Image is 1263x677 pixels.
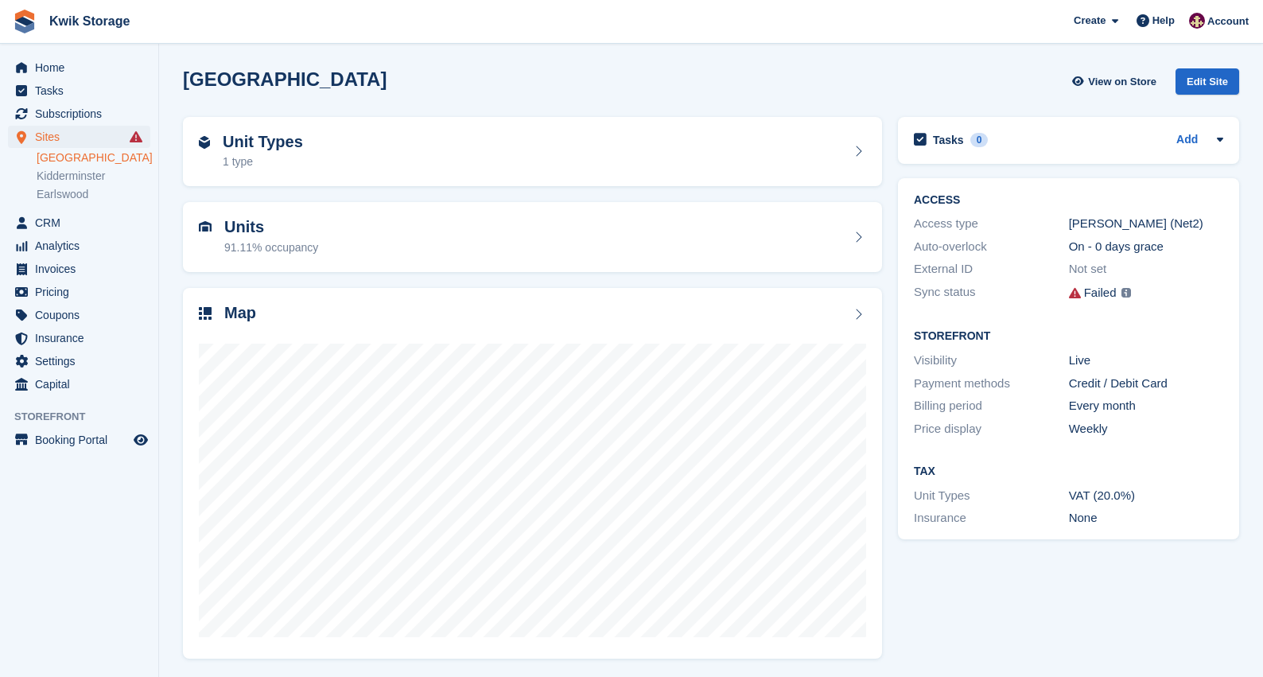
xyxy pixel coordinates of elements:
[199,307,212,320] img: map-icn-33ee37083ee616e46c38cad1a60f524a97daa1e2b2c8c0bc3eb3415660979fc1.svg
[914,487,1069,505] div: Unit Types
[914,509,1069,527] div: Insurance
[1070,68,1163,95] a: View on Store
[13,10,37,33] img: stora-icon-8386f47178a22dfd0bd8f6a31ec36ba5ce8667c1dd55bd0f319d3a0aa187defe.svg
[8,56,150,79] a: menu
[37,169,150,184] a: Kidderminster
[35,103,130,125] span: Subscriptions
[35,235,130,257] span: Analytics
[224,239,318,256] div: 91.11% occupancy
[35,258,130,280] span: Invoices
[914,465,1223,478] h2: Tax
[1176,68,1239,95] div: Edit Site
[914,420,1069,438] div: Price display
[1176,131,1198,150] a: Add
[14,409,158,425] span: Storefront
[1088,74,1156,90] span: View on Store
[970,133,989,147] div: 0
[914,215,1069,233] div: Access type
[1121,288,1131,298] img: icon-info-grey-7440780725fd019a000dd9b08b2336e03edf1995a4989e88bcd33f0948082b44.svg
[8,212,150,234] a: menu
[35,212,130,234] span: CRM
[8,373,150,395] a: menu
[223,154,303,170] div: 1 type
[183,202,882,272] a: Units 91.11% occupancy
[914,352,1069,370] div: Visibility
[1176,68,1239,101] a: Edit Site
[914,283,1069,303] div: Sync status
[914,194,1223,207] h2: ACCESS
[183,68,387,90] h2: [GEOGRAPHIC_DATA]
[37,187,150,202] a: Earlswood
[8,429,150,451] a: menu
[35,327,130,349] span: Insurance
[199,221,212,232] img: unit-icn-7be61d7bf1b0ce9d3e12c5938cc71ed9869f7b940bace4675aadf7bd6d80202e.svg
[37,150,150,165] a: [GEOGRAPHIC_DATA]
[1189,13,1205,29] img: ellie tragonette
[8,304,150,326] a: menu
[43,8,136,34] a: Kwik Storage
[224,304,256,322] h2: Map
[1207,14,1249,29] span: Account
[35,373,130,395] span: Capital
[914,330,1223,343] h2: Storefront
[131,430,150,449] a: Preview store
[224,218,318,236] h2: Units
[8,103,150,125] a: menu
[914,375,1069,393] div: Payment methods
[223,133,303,151] h2: Unit Types
[1069,487,1224,505] div: VAT (20.0%)
[35,56,130,79] span: Home
[35,126,130,148] span: Sites
[1069,238,1224,256] div: On - 0 days grace
[8,327,150,349] a: menu
[914,397,1069,415] div: Billing period
[1084,284,1117,302] div: Failed
[199,136,210,149] img: unit-type-icn-2b2737a686de81e16bb02015468b77c625bbabd49415b5ef34ead5e3b44a266d.svg
[914,238,1069,256] div: Auto-overlock
[35,80,130,102] span: Tasks
[8,235,150,257] a: menu
[1069,397,1224,415] div: Every month
[1069,375,1224,393] div: Credit / Debit Card
[183,117,882,187] a: Unit Types 1 type
[35,281,130,303] span: Pricing
[1069,260,1224,278] div: Not set
[8,258,150,280] a: menu
[35,304,130,326] span: Coupons
[914,260,1069,278] div: External ID
[183,288,882,659] a: Map
[35,429,130,451] span: Booking Portal
[8,126,150,148] a: menu
[35,350,130,372] span: Settings
[130,130,142,143] i: Smart entry sync failures have occurred
[1069,509,1224,527] div: None
[1069,420,1224,438] div: Weekly
[8,80,150,102] a: menu
[8,281,150,303] a: menu
[1152,13,1175,29] span: Help
[1074,13,1106,29] span: Create
[1069,215,1224,233] div: [PERSON_NAME] (Net2)
[8,350,150,372] a: menu
[1069,352,1224,370] div: Live
[933,133,964,147] h2: Tasks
